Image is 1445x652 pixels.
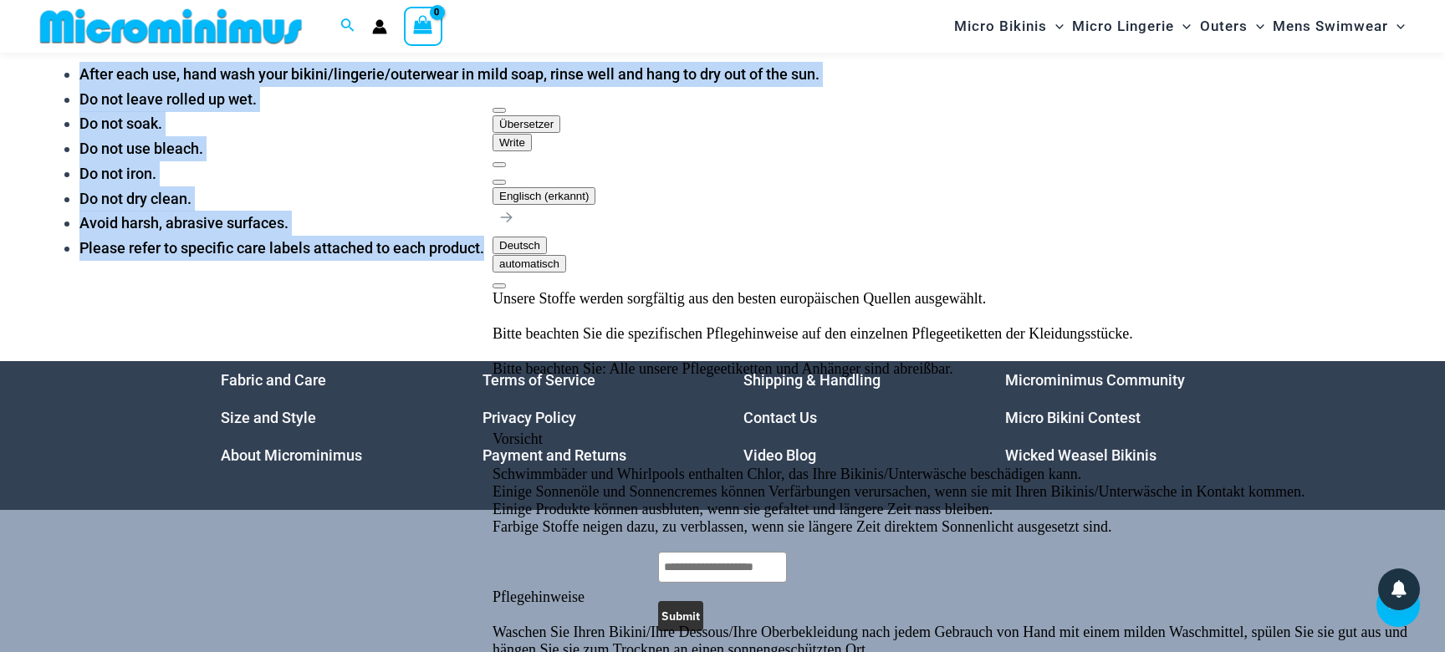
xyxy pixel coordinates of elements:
a: Privacy Policy [483,409,576,426]
a: Size and Style [221,409,316,426]
span: Outers [1200,5,1248,48]
a: Search icon link [340,16,355,37]
nav: Menu [483,361,702,474]
span: Menu Toggle [1047,5,1064,48]
a: Micro LingerieMenu ToggleMenu Toggle [1068,5,1195,48]
span: Menu Toggle [1248,5,1264,48]
a: Micro BikinisMenu ToggleMenu Toggle [950,5,1068,48]
a: Fabric and Care [221,371,326,389]
a: About Microminimus [221,446,362,464]
nav: Site Navigation [947,3,1412,50]
a: OutersMenu ToggleMenu Toggle [1196,5,1269,48]
li: Avoid harsh, abrasive surfaces. [79,211,1399,236]
li: Do not soak. [79,111,1399,136]
span: Menu Toggle [1174,5,1191,48]
img: MM SHOP LOGO FLAT [33,8,309,45]
a: Account icon link [372,19,387,34]
a: View Shopping Cart, empty [404,7,442,45]
a: Mens SwimwearMenu ToggleMenu Toggle [1269,5,1409,48]
a: Terms of Service [483,371,595,389]
li: Do not dry clean. [79,186,1399,211]
li: Do not leave rolled up wet. [79,87,1399,112]
nav: Menu [221,361,441,474]
aside: Footer Widget 1 [221,361,441,474]
li: After each use, hand wash your bikini/lingerie/outerwear in mild soap, rinse well and hang to dry... [79,62,1399,87]
aside: Footer Widget 2 [483,361,702,474]
span: Mens Swimwear [1273,5,1388,48]
li: Please refer to specific care labels attached to each product. [79,236,1399,261]
span: Micro Lingerie [1072,5,1174,48]
li: Do not use bleach. [79,136,1399,161]
span: Micro Bikinis [954,5,1047,48]
a: Payment and Returns [483,446,626,464]
span: Menu Toggle [1388,5,1405,48]
li: Do not iron. [79,161,1399,186]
